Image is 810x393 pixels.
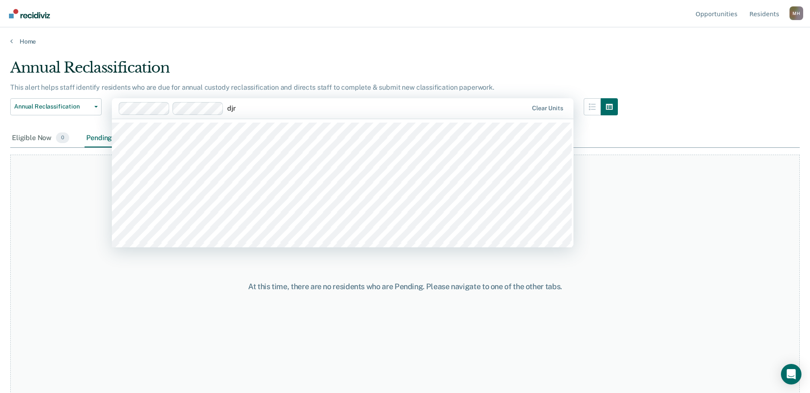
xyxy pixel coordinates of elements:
div: Pending0 [85,129,131,148]
button: Annual Reclassification [10,98,102,115]
div: Open Intercom Messenger [781,364,801,384]
a: Home [10,38,800,45]
img: Recidiviz [9,9,50,18]
div: Clear units [532,105,563,112]
span: Annual Reclassification [14,103,91,110]
div: M H [790,6,803,20]
div: At this time, there are no residents who are Pending. Please navigate to one of the other tabs. [208,282,602,291]
div: Annual Reclassification [10,59,618,83]
span: 0 [56,132,69,144]
p: This alert helps staff identify residents who are due for annual custody reclassification and dir... [10,83,494,91]
button: Profile dropdown button [790,6,803,20]
div: Eligible Now0 [10,129,71,148]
